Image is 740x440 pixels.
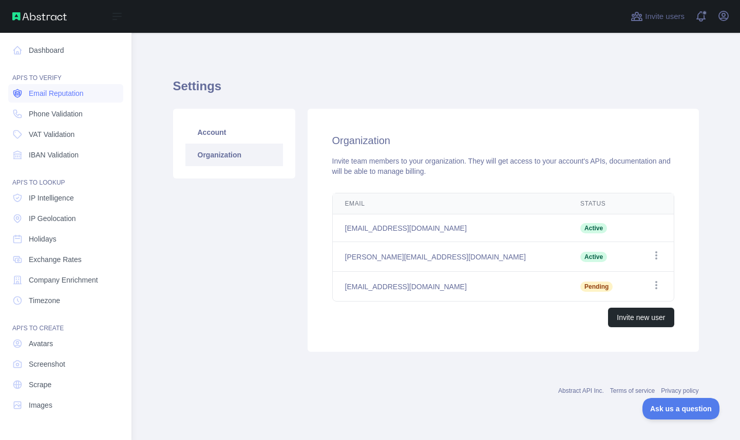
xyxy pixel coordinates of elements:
th: Status [568,193,634,214]
span: IBAN Validation [29,150,79,160]
span: Active [580,252,607,262]
button: Invite users [629,8,687,25]
a: Screenshot [8,355,123,373]
a: Holidays [8,230,123,248]
img: Abstract API [12,12,67,21]
a: IP Geolocation [8,209,123,228]
div: API'S TO CREATE [8,312,123,332]
span: Pending [580,282,613,292]
th: Email [333,193,568,214]
a: Organization [185,144,283,166]
span: IP Geolocation [29,213,76,224]
button: Invite new user [608,308,674,327]
span: Screenshot [29,359,65,369]
span: Images [29,400,52,410]
td: [PERSON_NAME][EMAIL_ADDRESS][DOMAIN_NAME] [333,242,568,272]
iframe: Toggle Customer Support [642,398,719,419]
a: Terms of service [610,387,655,394]
span: Invite users [645,11,685,23]
a: Scrape [8,375,123,394]
div: Invite team members to your organization. They will get access to your account's APIs, documentat... [332,156,674,176]
span: VAT Validation [29,129,74,139]
span: Exchange Rates [29,254,82,265]
a: Avatars [8,334,123,353]
div: API'S TO VERIFY [8,62,123,82]
h2: Organization [332,133,674,148]
td: [EMAIL_ADDRESS][DOMAIN_NAME] [333,214,568,242]
a: Images [8,396,123,414]
span: Holidays [29,234,56,244]
a: Abstract API Inc. [558,387,604,394]
span: IP Intelligence [29,193,74,203]
span: Company Enrichment [29,275,98,285]
span: Timezone [29,295,60,306]
span: Avatars [29,338,53,349]
h1: Settings [173,78,699,103]
a: Dashboard [8,41,123,59]
a: IBAN Validation [8,146,123,164]
a: Exchange Rates [8,250,123,269]
a: Company Enrichment [8,271,123,289]
span: Active [580,223,607,233]
a: Email Reputation [8,84,123,103]
a: Timezone [8,291,123,310]
span: Phone Validation [29,109,83,119]
a: Privacy policy [661,387,698,394]
a: Account [185,121,283,144]
a: Phone Validation [8,105,123,123]
a: IP Intelligence [8,189,123,207]
div: API'S TO LOOKUP [8,166,123,187]
span: Scrape [29,379,51,390]
td: [EMAIL_ADDRESS][DOMAIN_NAME] [333,272,568,302]
span: Email Reputation [29,88,84,98]
a: VAT Validation [8,125,123,144]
